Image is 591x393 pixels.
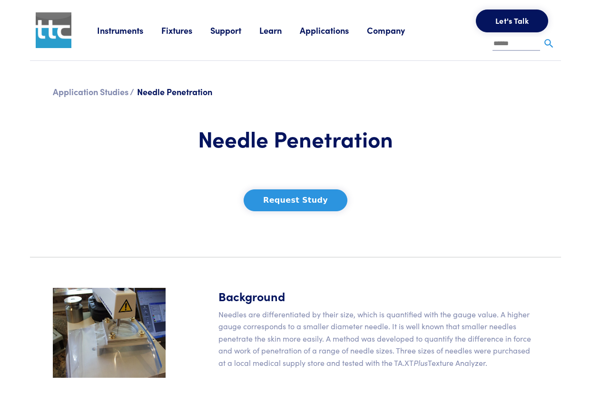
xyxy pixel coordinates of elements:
[161,24,210,36] a: Fixtures
[259,24,300,36] a: Learn
[218,308,538,369] p: Needles are differentiated by their size, which is quantified with the gauge value. A higher gaug...
[414,357,428,368] em: Plus
[36,12,71,48] img: ttc_logo_1x1_v1.0.png
[367,24,423,36] a: Company
[218,288,538,305] h5: Background
[97,24,161,36] a: Instruments
[210,24,259,36] a: Support
[300,24,367,36] a: Applications
[137,86,212,98] span: Needle Penetration
[244,189,347,211] button: Request Study
[177,125,414,152] h1: Needle Penetration
[476,10,548,32] button: Let's Talk
[53,86,134,98] a: Application Studies /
